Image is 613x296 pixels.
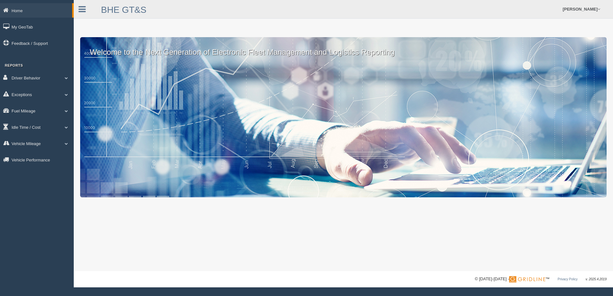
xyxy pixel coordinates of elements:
img: Gridline [509,276,545,283]
a: BHE GT&S [101,5,147,15]
div: © [DATE]-[DATE] - ™ [475,276,607,283]
a: Privacy Policy [558,277,577,281]
span: v. 2025.4.2019 [586,277,607,281]
p: Welcome to the Next Generation of Electronic Fleet Management and Logistics Reporting [80,37,607,58]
